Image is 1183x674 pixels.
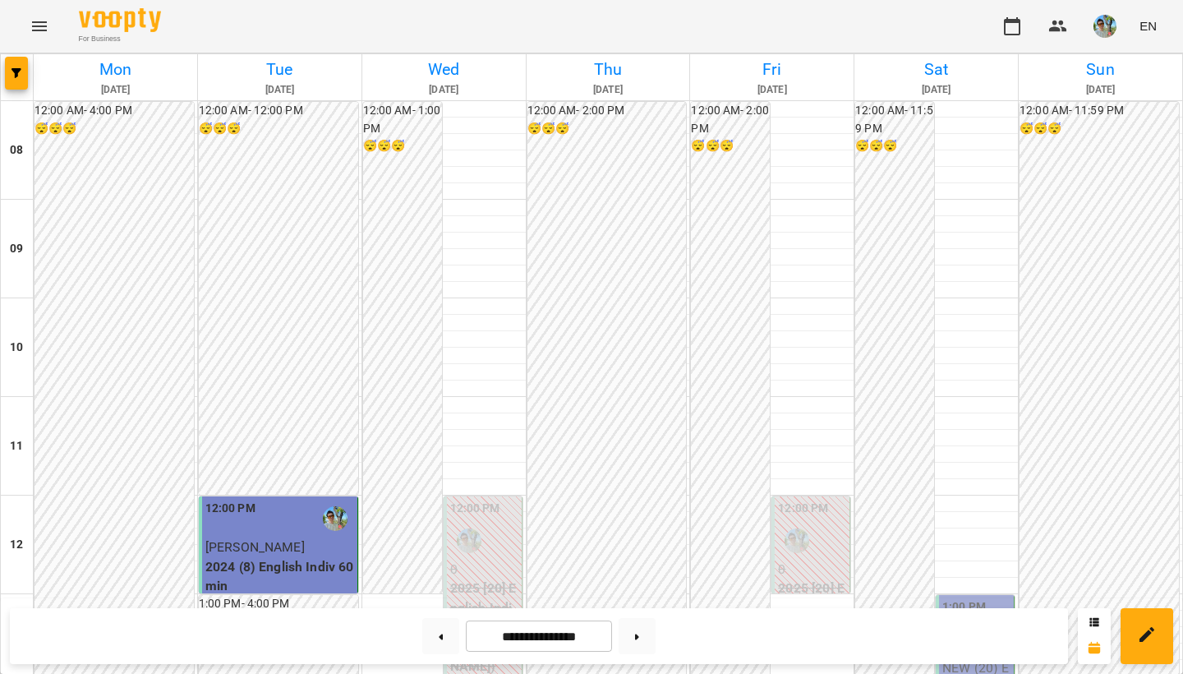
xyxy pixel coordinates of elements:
h6: [DATE] [529,82,688,98]
h6: 12:00 AM - 2:00 PM [691,102,770,137]
h6: 😴😴😴 [35,120,194,138]
h6: 08 [10,141,23,159]
h6: Tue [200,57,359,82]
h6: 12:00 AM - 11:59 PM [1020,102,1179,120]
h6: Sun [1021,57,1180,82]
label: 12:00 PM [778,500,828,518]
label: 12:00 PM [205,500,255,518]
span: For Business [79,34,161,44]
img: Рябков Владислав Олегович (а) [785,529,809,553]
h6: 1:00 PM - 4:00 PM [199,595,358,613]
p: 2024 (8) English Indiv 60 min [205,557,354,596]
img: Voopty Logo [79,8,161,32]
h6: 😴😴😴 [855,137,934,155]
img: Рябков Владислав Олегович (а) [457,529,481,553]
h6: Sat [857,57,1015,82]
img: Рябков Владислав Олегович (а) [323,506,348,531]
h6: [DATE] [200,82,359,98]
h6: 😴😴😴 [527,120,687,138]
h6: [DATE] [365,82,523,98]
h6: 😴😴😴 [199,120,358,138]
h6: 10 [10,339,23,357]
span: EN [1139,17,1157,35]
button: EN [1133,11,1163,41]
h6: 😴😴😴 [363,137,442,155]
h6: [DATE] [1021,82,1180,98]
h6: 09 [10,240,23,258]
p: 0 [778,560,846,579]
h6: 12:00 AM - 2:00 PM [527,102,687,120]
h6: 12 [10,536,23,554]
img: 744843a61c413a071730a266d875f08e.JPG [1093,15,1116,38]
h6: 12:00 AM - 1:00 PM [363,102,442,137]
h6: Mon [36,57,195,82]
h6: 12:00 AM - 12:00 PM [199,102,358,120]
h6: [DATE] [693,82,851,98]
h6: [DATE] [36,82,195,98]
h6: 😴😴😴 [691,137,770,155]
h6: [DATE] [857,82,1015,98]
h6: Fri [693,57,851,82]
p: 0 [450,560,518,579]
span: [PERSON_NAME] [205,539,305,555]
button: Menu [20,7,59,46]
label: 12:00 PM [450,500,500,518]
h6: Wed [365,57,523,82]
h6: 11 [10,437,23,455]
h6: 😴😴😴 [1020,120,1179,138]
h6: Thu [529,57,688,82]
h6: 12:00 AM - 11:59 PM [855,102,934,137]
h6: 12:00 AM - 4:00 PM [35,102,194,120]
